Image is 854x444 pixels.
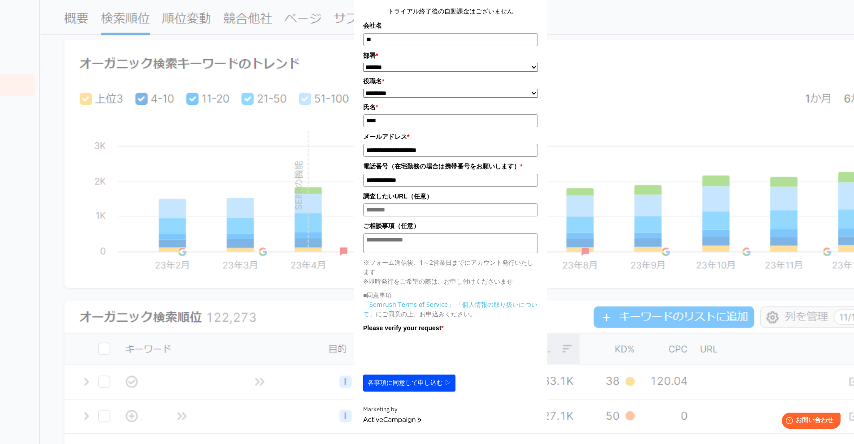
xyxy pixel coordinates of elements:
label: 調査したいURL（任意） [363,191,538,201]
a: 「個人情報の取り扱いについて」 [363,300,538,318]
center: トライアル終了後の自動課金はございません [363,6,538,16]
label: 会社名 [363,21,538,30]
p: ■同意事項 [363,290,538,300]
label: 部署 [363,51,538,60]
p: にご同意の上、お申込みください。 [363,300,538,319]
label: 役職名 [363,76,538,86]
iframe: Help widget launcher [774,409,844,434]
button: 各事項に同意して申し込む ▷ [363,375,455,392]
iframe: reCAPTCHA [363,335,499,370]
a: 「Semrush Terms of Service」 [363,300,454,309]
p: ※フォーム送信後、1～2営業日までにアカウント発行いたします ※即時発行をご希望の際は、お申し付けくださいませ [363,258,538,286]
div: Marketing by [363,405,538,414]
label: 氏名 [363,102,538,112]
label: 電話番号（在宅勤務の場合は携帯番号をお願いします） [363,161,538,171]
label: Please verify your request [363,323,538,333]
label: ご相談事項（任意） [363,221,538,231]
label: メールアドレス [363,132,538,142]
